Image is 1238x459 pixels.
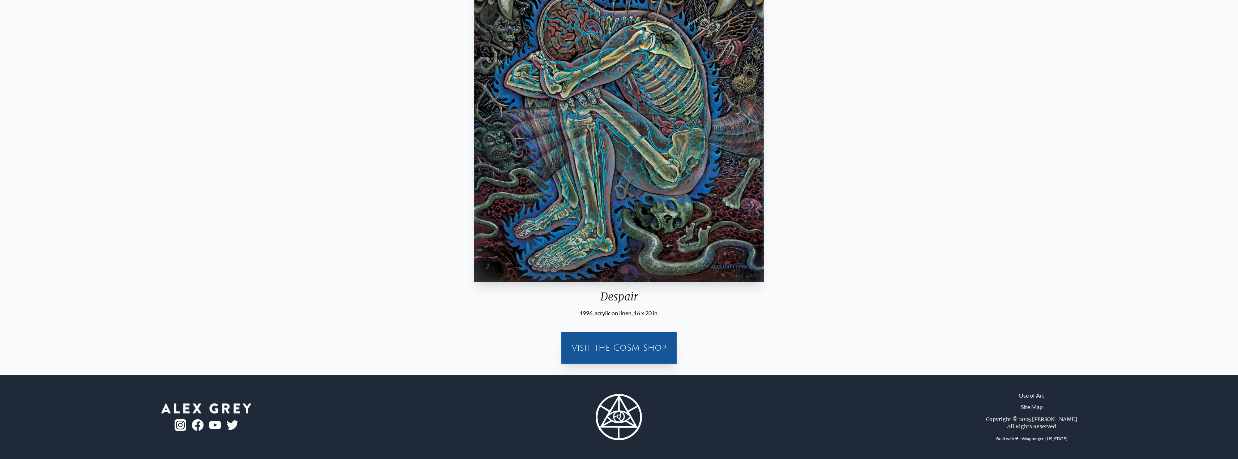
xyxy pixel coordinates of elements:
[1021,403,1043,411] a: Site Map
[1019,391,1044,400] a: Use of Art
[471,309,767,317] div: 1996, acrylic on linen, 16 x 20 in.
[192,419,204,431] img: fb-logo.png
[209,421,221,429] img: youtube-logo.png
[1007,423,1056,430] div: All Rights Reserved
[1023,436,1067,441] a: Wappinger, [US_STATE]
[175,419,186,431] img: ig-logo.png
[227,420,238,430] img: twitter-logo.png
[471,290,767,309] div: Despair
[986,416,1077,423] div: Copyright © 2025 [PERSON_NAME]
[566,336,672,359] a: Visit the CoSM Shop
[993,433,1070,445] div: Built with ❤ in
